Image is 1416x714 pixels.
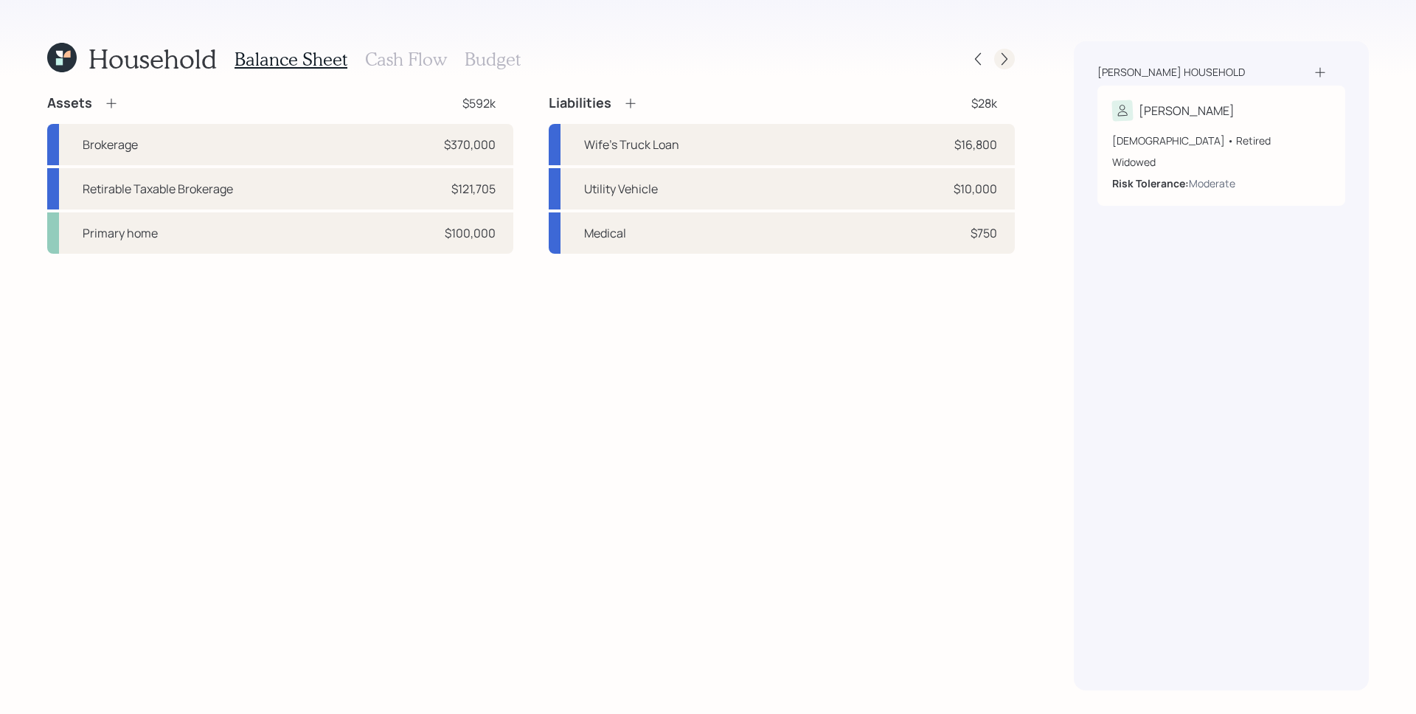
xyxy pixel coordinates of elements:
[1189,176,1235,191] div: Moderate
[584,136,679,153] div: Wife's Truck Loan
[462,94,496,112] div: $592k
[971,94,997,112] div: $28k
[83,180,233,198] div: Retirable Taxable Brokerage
[465,49,521,70] h3: Budget
[1112,154,1330,170] div: Widowed
[954,136,997,153] div: $16,800
[1139,102,1235,119] div: [PERSON_NAME]
[444,136,496,153] div: $370,000
[451,180,496,198] div: $121,705
[83,136,138,153] div: Brokerage
[47,95,92,111] h4: Assets
[954,180,997,198] div: $10,000
[584,180,658,198] div: Utility Vehicle
[445,224,496,242] div: $100,000
[584,224,626,242] div: Medical
[1112,133,1330,148] div: [DEMOGRAPHIC_DATA] • Retired
[1112,176,1189,190] b: Risk Tolerance:
[235,49,347,70] h3: Balance Sheet
[1097,65,1245,80] div: [PERSON_NAME] household
[971,224,997,242] div: $750
[88,43,217,74] h1: Household
[365,49,447,70] h3: Cash Flow
[83,224,158,242] div: Primary home
[549,95,611,111] h4: Liabilities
